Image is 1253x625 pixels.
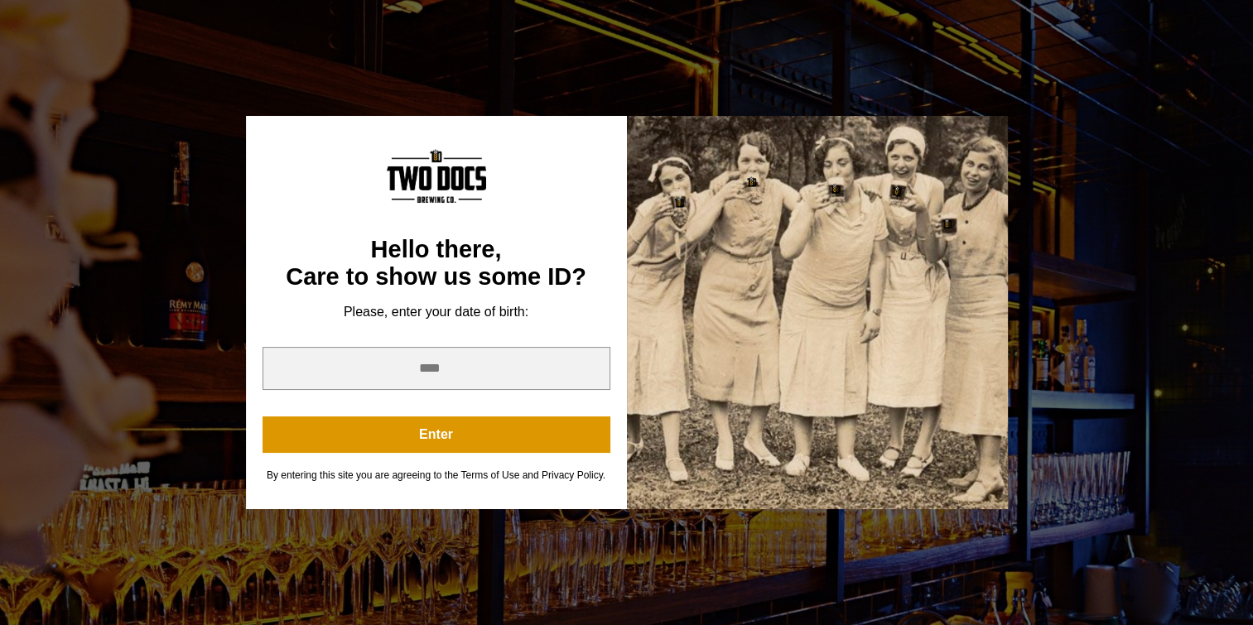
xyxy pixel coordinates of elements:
div: Hello there, Care to show us some ID? [263,236,610,291]
div: Please, enter your date of birth: [263,304,610,320]
img: Content Logo [387,149,486,203]
input: year [263,347,610,390]
div: By entering this site you are agreeing to the Terms of Use and Privacy Policy. [263,469,610,482]
button: Enter [263,416,610,453]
